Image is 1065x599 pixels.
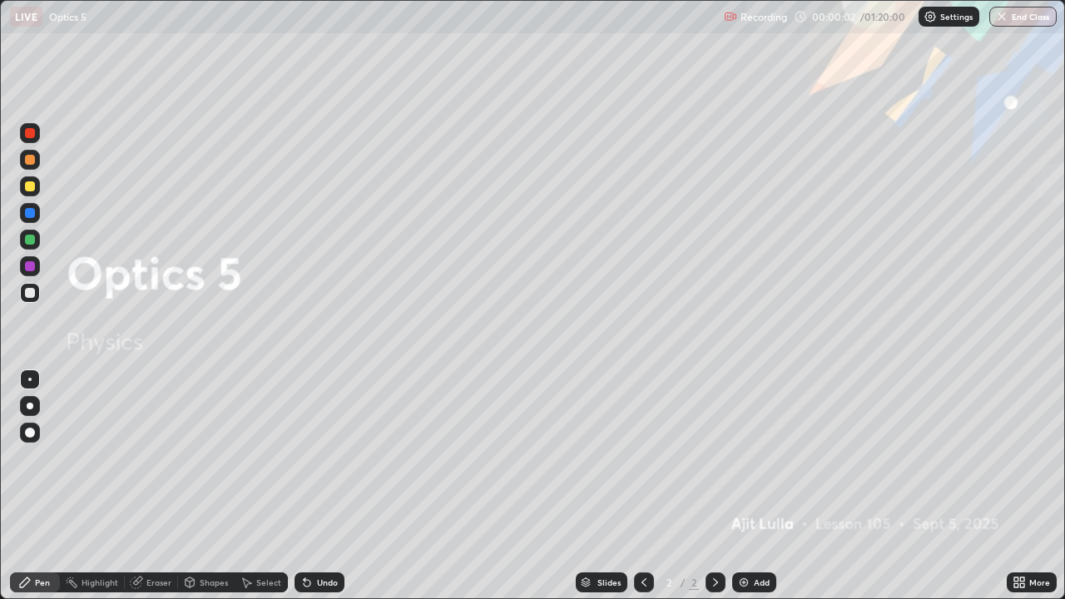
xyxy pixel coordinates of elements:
div: Eraser [146,578,171,587]
div: More [1029,578,1050,587]
div: Add [754,578,770,587]
p: LIVE [15,10,37,23]
img: end-class-cross [995,10,1008,23]
p: Settings [940,12,973,21]
p: Optics 5 [49,10,87,23]
p: Recording [741,11,787,23]
img: add-slide-button [737,576,750,589]
div: Select [256,578,281,587]
div: Pen [35,578,50,587]
div: Undo [317,578,338,587]
div: Highlight [82,578,118,587]
img: class-settings-icons [924,10,937,23]
img: recording.375f2c34.svg [724,10,737,23]
div: 2 [689,575,699,590]
div: Slides [597,578,621,587]
button: End Class [989,7,1057,27]
div: / [681,577,686,587]
div: 2 [661,577,677,587]
div: Shapes [200,578,228,587]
